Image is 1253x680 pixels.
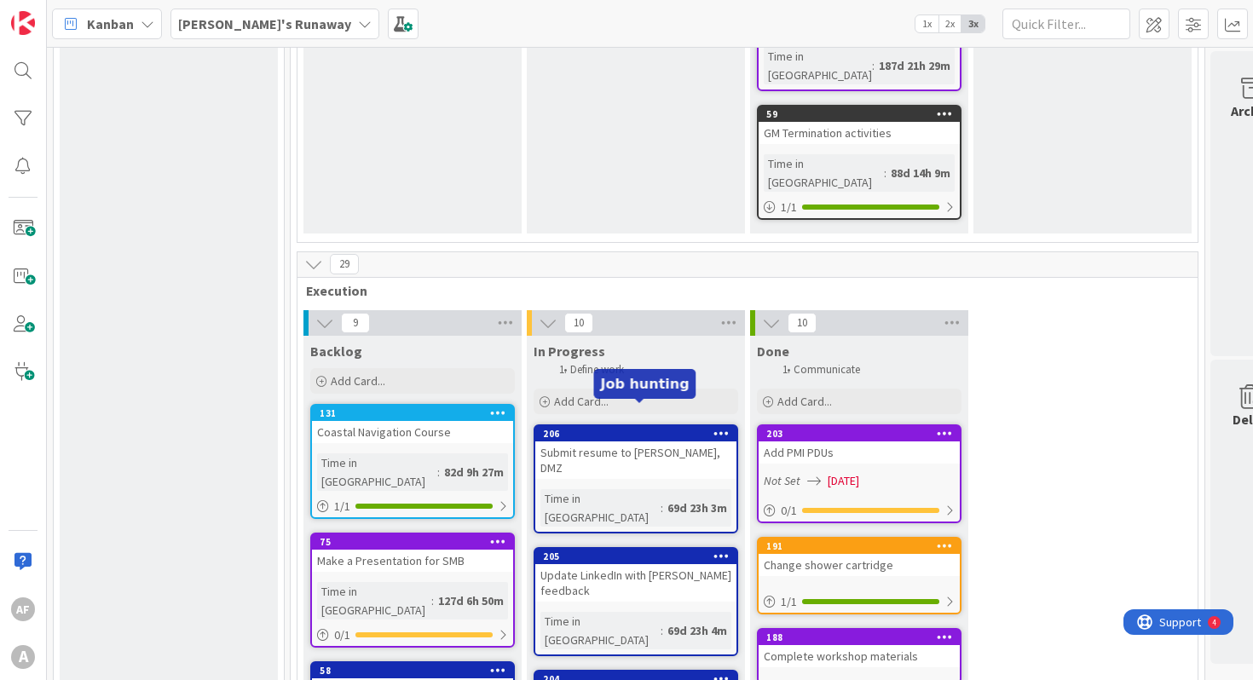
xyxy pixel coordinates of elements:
[535,549,736,564] div: 205
[663,498,731,517] div: 69d 23h 3m
[759,539,960,576] div: 191Change shower cartridge
[312,534,513,550] div: 75
[777,394,832,409] span: Add Card...
[320,536,513,548] div: 75
[828,472,859,490] span: [DATE]
[317,453,437,491] div: Time in [GEOGRAPHIC_DATA]
[310,533,515,648] a: 75Make a Presentation for SMBTime in [GEOGRAPHIC_DATA]:127d 6h 50m0/1
[312,534,513,572] div: 75Make a Presentation for SMB
[535,426,736,441] div: 206
[564,313,593,333] span: 10
[759,539,960,554] div: 191
[341,313,370,333] span: 9
[759,426,960,441] div: 203
[11,645,35,669] div: A
[11,597,35,621] div: AF
[601,376,690,392] h5: Job hunting
[535,564,736,602] div: Update LinkedIn with [PERSON_NAME] feedback
[886,164,955,182] div: 88d 14h 9m
[331,373,385,389] span: Add Card...
[320,407,513,419] div: 131
[766,428,960,440] div: 203
[36,3,78,23] span: Support
[89,7,93,20] div: 4
[540,489,661,527] div: Time in [GEOGRAPHIC_DATA]
[759,645,960,667] div: Complete workshop materials
[554,363,736,377] li: Define work
[872,56,875,75] span: :
[781,199,797,216] span: 1 / 1
[661,621,663,640] span: :
[440,463,508,481] div: 82d 9h 27m
[757,424,961,523] a: 203Add PMI PDUsNot Set[DATE]0/1
[759,441,960,464] div: Add PMI PDUs
[757,343,789,360] span: Done
[1002,9,1130,39] input: Quick Filter...
[764,47,872,84] div: Time in [GEOGRAPHIC_DATA]
[434,591,508,610] div: 127d 6h 50m
[764,473,800,488] i: Not Set
[766,631,960,643] div: 188
[312,550,513,572] div: Make a Presentation for SMB
[554,394,609,409] span: Add Card...
[766,540,960,552] div: 191
[178,15,351,32] b: [PERSON_NAME]'s Runaway
[320,665,513,677] div: 58
[334,626,350,644] span: 0 / 1
[312,625,513,646] div: 0/1
[875,56,955,75] div: 187d 21h 29m
[759,630,960,645] div: 188
[759,591,960,613] div: 1/1
[884,164,886,182] span: :
[661,498,663,517] span: :
[306,282,1176,299] span: Execution
[766,108,960,120] div: 59
[310,343,362,360] span: Backlog
[310,404,515,519] a: 131Coastal Navigation CourseTime in [GEOGRAPHIC_DATA]:82d 9h 27m1/1
[534,424,738,533] a: 206Submit resume to [PERSON_NAME], DMZTime in [GEOGRAPHIC_DATA]:69d 23h 3m
[431,591,434,610] span: :
[312,421,513,443] div: Coastal Navigation Course
[312,406,513,421] div: 131
[540,612,661,649] div: Time in [GEOGRAPHIC_DATA]
[788,313,817,333] span: 10
[535,441,736,479] div: Submit resume to [PERSON_NAME], DMZ
[781,593,797,611] span: 1 / 1
[330,254,359,274] span: 29
[87,14,134,34] span: Kanban
[781,502,797,520] span: 0 / 1
[915,15,938,32] span: 1x
[534,547,738,656] a: 205Update LinkedIn with [PERSON_NAME] feedbackTime in [GEOGRAPHIC_DATA]:69d 23h 4m
[757,105,961,220] a: 59GM Termination activitiesTime in [GEOGRAPHIC_DATA]:88d 14h 9m1/1
[437,463,440,481] span: :
[759,197,960,218] div: 1/1
[663,621,731,640] div: 69d 23h 4m
[534,343,605,360] span: In Progress
[759,630,960,667] div: 188Complete workshop materials
[759,107,960,144] div: 59GM Termination activities
[938,15,961,32] span: 2x
[535,549,736,602] div: 205Update LinkedIn with [PERSON_NAME] feedback
[961,15,984,32] span: 3x
[535,426,736,479] div: 206Submit resume to [PERSON_NAME], DMZ
[312,406,513,443] div: 131Coastal Navigation Course
[759,107,960,122] div: 59
[312,663,513,678] div: 58
[317,582,431,619] div: Time in [GEOGRAPHIC_DATA]
[759,122,960,144] div: GM Termination activities
[759,500,960,522] div: 0/1
[759,426,960,464] div: 203Add PMI PDUs
[543,428,736,440] div: 206
[543,550,736,562] div: 205
[757,537,961,614] a: 191Change shower cartridge1/1
[11,11,35,35] img: Visit kanbanzone.com
[764,154,884,192] div: Time in [GEOGRAPHIC_DATA]
[777,363,959,377] li: Communicate
[334,498,350,516] span: 1 / 1
[759,554,960,576] div: Change shower cartridge
[312,496,513,517] div: 1/1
